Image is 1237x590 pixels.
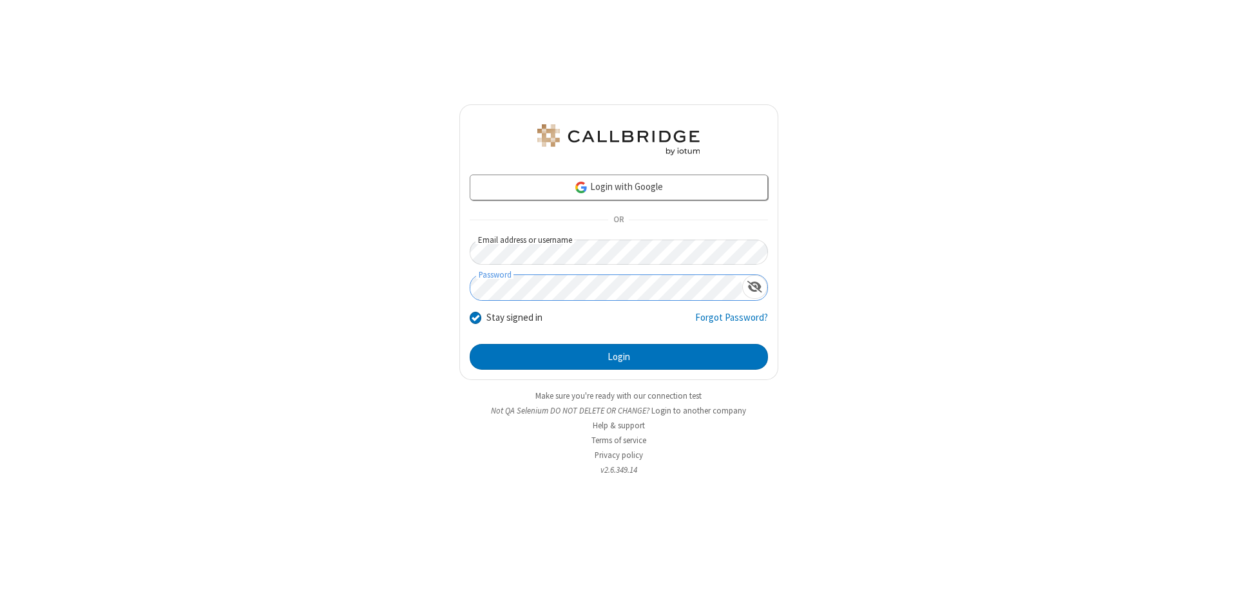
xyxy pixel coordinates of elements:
a: Make sure you're ready with our connection test [535,390,702,401]
img: google-icon.png [574,180,588,195]
a: Terms of service [591,435,646,446]
a: Privacy policy [595,450,643,461]
input: Password [470,275,742,300]
span: OR [608,211,629,229]
button: Login [470,344,768,370]
div: Show password [742,275,767,299]
input: Email address or username [470,240,768,265]
li: Not QA Selenium DO NOT DELETE OR CHANGE? [459,404,778,417]
li: v2.6.349.14 [459,464,778,476]
a: Forgot Password? [695,310,768,335]
button: Login to another company [651,404,746,417]
a: Login with Google [470,175,768,200]
label: Stay signed in [486,310,542,325]
img: QA Selenium DO NOT DELETE OR CHANGE [535,124,702,155]
a: Help & support [593,420,645,431]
